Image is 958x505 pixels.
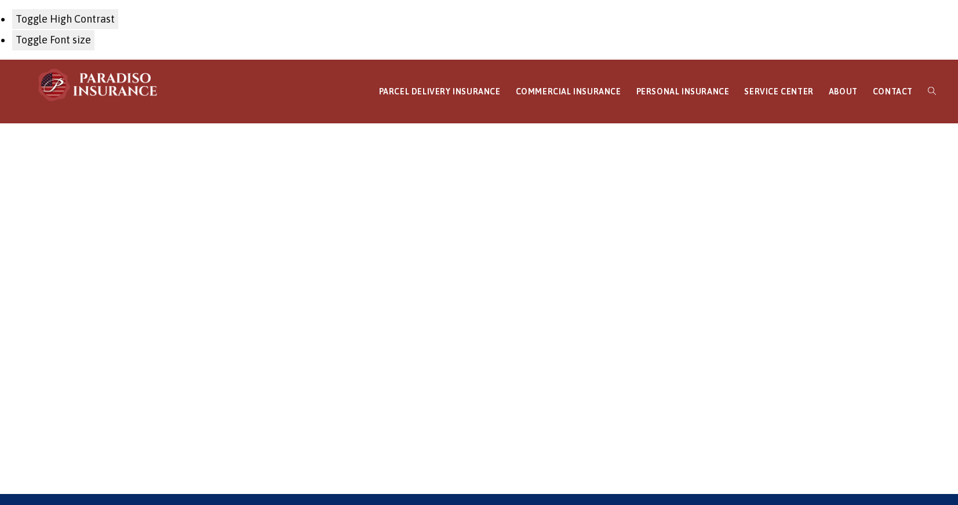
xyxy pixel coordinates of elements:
a: PERSONAL INSURANCE [629,60,737,124]
span: Toggle High Contrast [16,13,115,25]
span: PERSONAL INSURANCE [636,87,730,96]
button: Toggle High Contrast [12,9,119,30]
a: ABOUT [821,60,865,124]
span: SERVICE CENTER [744,87,813,96]
button: Toggle Font size [12,30,95,50]
span: COMMERCIAL INSURANCE [516,87,621,96]
span: Toggle Font size [16,34,91,46]
span: PARCEL DELIVERY INSURANCE [379,87,501,96]
a: COMMERCIAL INSURANCE [508,60,629,124]
img: Paradiso Insurance [35,68,162,103]
a: SERVICE CENTER [737,60,821,124]
span: CONTACT [873,87,913,96]
a: PARCEL DELIVERY INSURANCE [371,60,508,124]
span: ABOUT [829,87,858,96]
a: CONTACT [865,60,920,124]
